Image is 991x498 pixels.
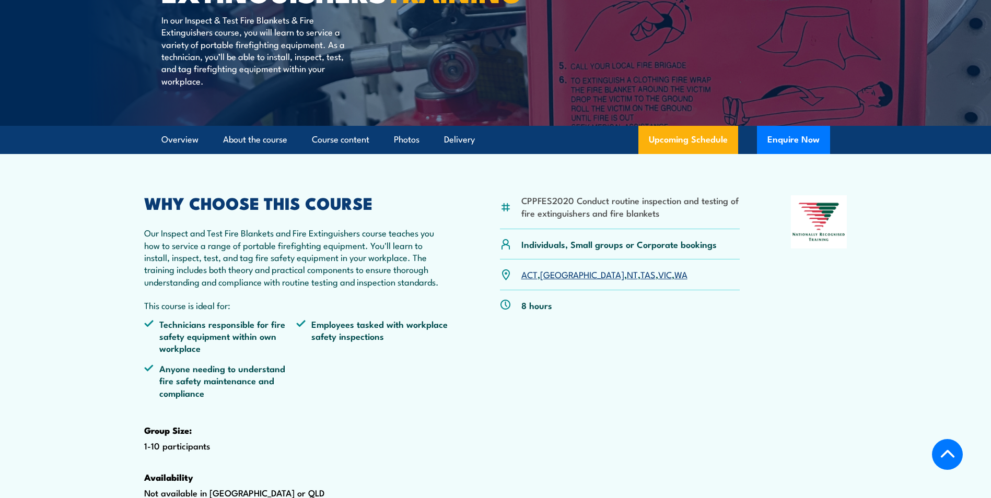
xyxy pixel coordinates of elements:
a: Delivery [444,126,475,153]
a: Photos [394,126,419,153]
p: 8 hours [521,299,552,311]
a: ACT [521,268,538,280]
li: Anyone needing to understand fire safety maintenance and compliance [144,362,297,399]
a: About the course [223,126,287,153]
p: Individuals, Small groups or Corporate bookings [521,238,717,250]
p: , , , , , [521,268,687,280]
a: WA [674,268,687,280]
a: TAS [640,268,656,280]
a: Upcoming Schedule [638,126,738,154]
h2: WHY CHOOSE THIS COURSE [144,195,449,210]
li: Employees tasked with workplace safety inspections [296,318,449,354]
strong: Availability [144,470,193,484]
p: This course is ideal for: [144,299,449,311]
a: Course content [312,126,369,153]
li: CPPFES2020 Conduct routine inspection and testing of fire extinguishers and fire blankets [521,194,740,219]
strong: Group Size: [144,423,192,437]
a: [GEOGRAPHIC_DATA] [540,268,624,280]
a: NT [627,268,638,280]
button: Enquire Now [757,126,830,154]
a: Overview [161,126,199,153]
img: Nationally Recognised Training logo. [791,195,847,248]
p: In our Inspect & Test Fire Blankets & Fire Extinguishers course, you will learn to service a vari... [161,14,352,87]
p: Our Inspect and Test Fire Blankets and Fire Extinguishers course teaches you how to service a ran... [144,227,449,288]
a: VIC [658,268,672,280]
li: Technicians responsible for fire safety equipment within own workplace [144,318,297,354]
